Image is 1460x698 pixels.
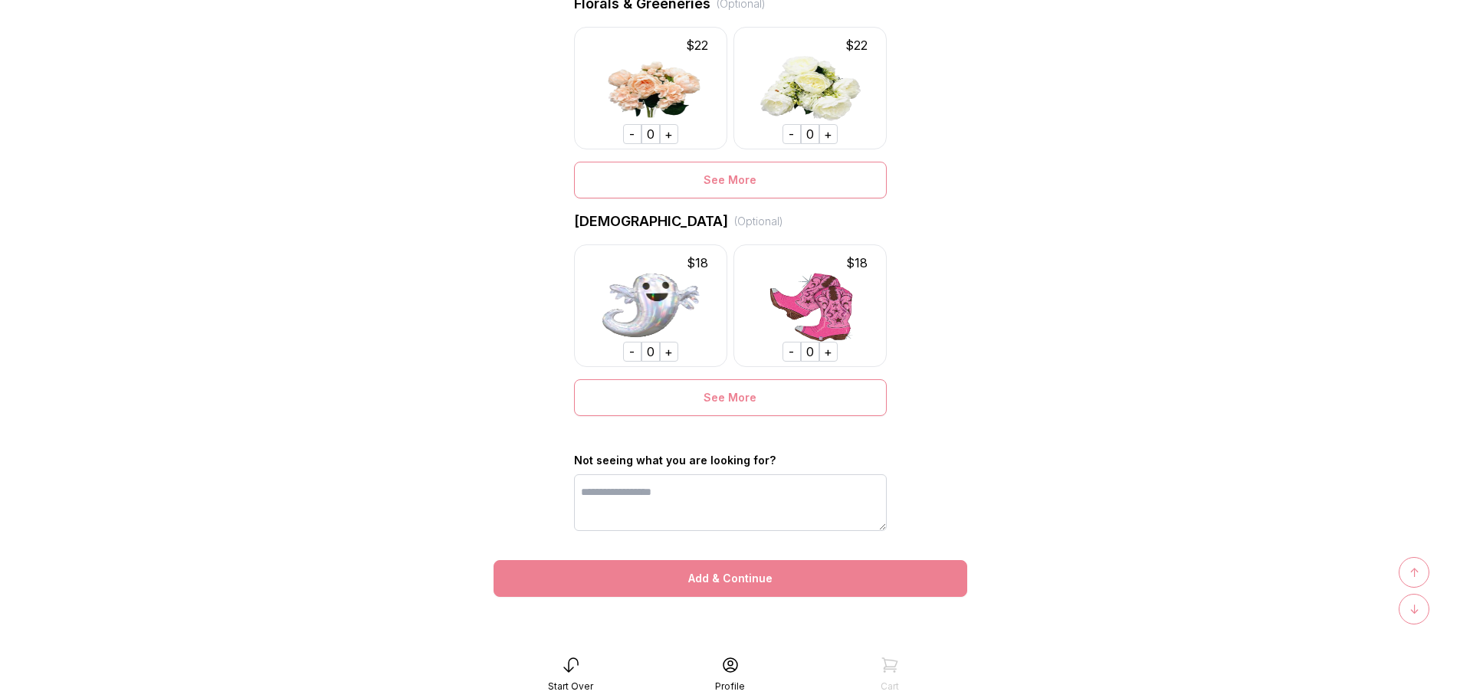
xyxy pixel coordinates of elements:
[819,342,838,362] div: +
[819,124,838,144] div: +
[574,27,727,149] img: -
[660,124,678,144] div: +
[548,680,593,693] div: Start Over
[734,214,783,229] div: (Optional)
[623,124,641,144] div: -
[623,342,641,362] div: -
[674,36,720,54] div: $ 22
[574,211,887,232] div: [DEMOGRAPHIC_DATA]
[1409,600,1419,618] span: ↓
[715,680,745,693] div: Profile
[574,453,887,468] div: Not seeing what you are looking for?
[833,254,880,272] div: $ 18
[574,162,887,198] div: See More
[881,680,899,693] div: Cart
[801,124,819,144] div: 0
[801,342,819,362] div: 0
[782,342,801,362] div: -
[782,124,801,144] div: -
[574,379,887,416] div: See More
[641,342,660,362] div: 0
[641,124,660,144] div: 0
[674,254,720,272] div: $ 18
[574,244,727,367] img: -
[733,244,887,367] img: -
[733,27,887,149] img: -
[1409,563,1419,582] span: ↑
[494,560,967,597] div: Add & Continue
[660,342,678,362] div: +
[833,36,880,54] div: $ 22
